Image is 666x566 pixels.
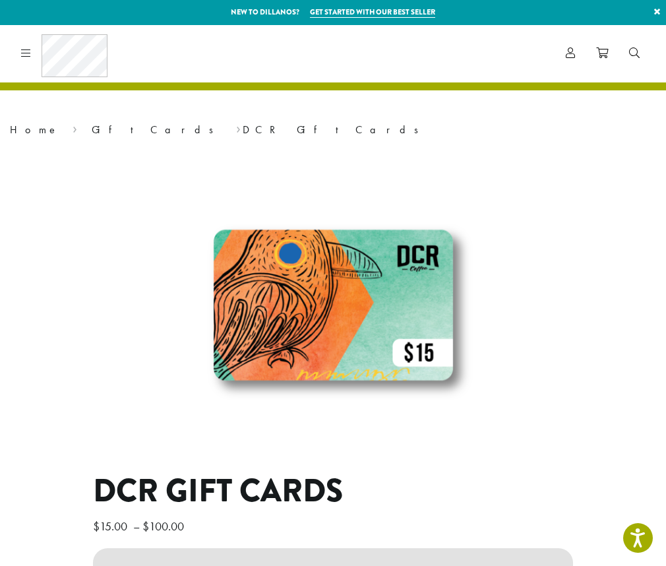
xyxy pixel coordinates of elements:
[142,519,187,534] bdi: 100.00
[73,117,77,138] span: ›
[93,519,100,534] span: $
[236,117,241,138] span: ›
[10,123,59,137] a: Home
[93,519,131,534] bdi: 15.00
[10,122,656,138] nav: Breadcrumb
[142,519,149,534] span: $
[619,42,650,64] a: Search
[310,7,435,18] a: Get started with our best seller
[92,123,222,137] a: Gift Cards
[177,148,490,462] img: DCR Gift Card $15 Value
[133,519,140,534] span: –
[93,472,573,511] h1: DCR Gift Cards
